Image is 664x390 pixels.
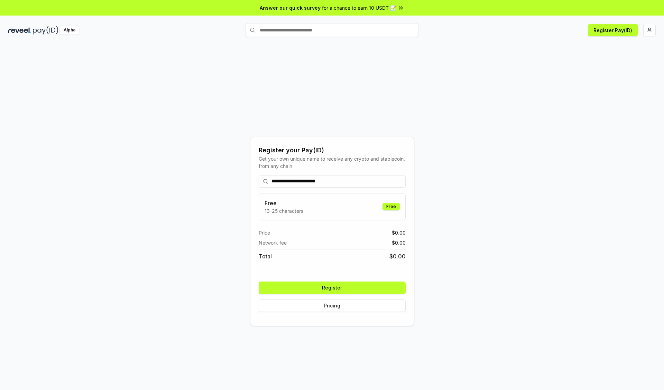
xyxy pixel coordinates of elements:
[588,24,638,36] button: Register Pay(ID)
[322,4,396,11] span: for a chance to earn 10 USDT 📝
[265,207,303,215] p: 13-25 characters
[33,26,58,35] img: pay_id
[8,26,31,35] img: reveel_dark
[259,145,406,155] div: Register your Pay(ID)
[392,229,406,236] span: $ 0.00
[60,26,79,35] div: Alpha
[392,239,406,246] span: $ 0.00
[259,299,406,312] button: Pricing
[259,229,270,236] span: Price
[389,252,406,260] span: $ 0.00
[259,155,406,170] div: Get your own unique name to receive any crypto and stablecoin, from any chain
[260,4,321,11] span: Answer our quick survey
[259,252,272,260] span: Total
[259,239,287,246] span: Network fee
[265,199,303,207] h3: Free
[382,203,400,210] div: Free
[259,282,406,294] button: Register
